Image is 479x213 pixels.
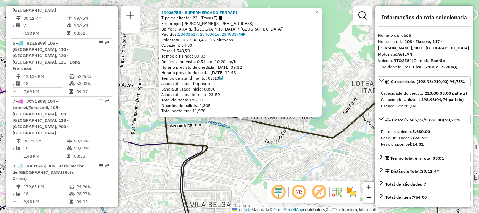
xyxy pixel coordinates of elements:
[161,86,319,92] div: Janela utilizada início: 00:00
[385,194,427,200] div: Total de itens:
[313,8,322,16] a: Close popup
[27,40,45,46] span: RDZ6B99
[161,10,237,15] a: 19006755 - SUPERMERCADO FERRARI
[161,21,319,26] div: Endereço: [PERSON_NAME][STREET_ADDRESS]
[421,97,435,102] strong: 198,98
[76,80,109,87] td: 53,03%
[378,126,471,150] div: Peso: (5.665,99/5.680,00) 99,75%
[16,192,21,196] i: Total de Atividades
[13,40,80,71] span: | 105 - [GEOGRAPHIC_DATA], 110 - [GEOGRAPHIC_DATA], 120 - [GEOGRAPHIC_DATA], 121 - Dona Francisca
[378,58,471,64] div: Veículo:
[69,89,73,94] i: Tempo total em rota
[378,64,471,70] div: Tipo do veículo:
[13,80,16,87] td: /
[385,168,440,174] div: Distância Total:
[16,139,21,143] i: Distância Total
[23,15,67,22] td: 30,12 KM
[105,41,109,45] em: Rota exportada
[69,192,75,196] i: % de utilização da cubagem
[366,193,371,202] span: −
[99,164,103,168] em: Opções
[381,103,468,109] div: Espaço livre:
[13,190,16,197] td: /
[161,92,319,98] div: Janela utilizada término: 23:59
[250,207,251,212] span: |
[161,97,319,103] div: Total de itens: 176,00
[438,91,467,96] strong: (05,00 pallets)
[76,190,109,197] td: 28,27%
[123,8,137,24] a: Nova sessão e pesquisa
[105,99,109,103] em: Rota exportada
[331,186,342,198] img: Fluxo de ruas
[381,129,430,134] span: Peso do veículo:
[67,31,70,35] i: Tempo total em rota
[74,145,109,152] td: 99,69%
[161,53,319,59] div: Tempo dirigindo: 00:03
[232,207,249,212] a: Leaflet
[16,185,21,189] i: Distância Total
[76,88,109,95] td: 09:17
[16,74,21,79] i: Distância Total
[13,88,16,95] td: =
[378,39,469,51] strong: 108 - Itarare, 117 - [PERSON_NAME], 900 - [GEOGRAPHIC_DATA]
[161,108,319,114] div: Total hectolitro: 11,978
[435,97,464,102] strong: (04,74 pallets)
[161,70,319,75] div: Horário previsto de saída: [DATE] 12:43
[13,153,16,160] td: =
[378,153,471,162] a: Tempo total em rota: 08:01
[366,182,371,191] span: +
[393,58,412,63] strong: RTO2E64
[161,65,319,70] div: Horário previsto de chegada: [DATE] 09:32
[16,81,21,86] i: Total de Atividades
[378,32,471,39] div: Número da rota:
[270,184,287,200] span: Ocultar deslocamento
[27,99,45,104] span: JCY1B03
[23,145,67,152] td: 18
[193,15,222,21] span: 23 - Trava (T)
[23,22,67,29] td: 7
[23,153,67,160] td: 1,48 KM
[16,146,21,150] i: Total de Atividades
[161,103,319,108] div: Quantidade pallets: 1,305
[161,48,190,53] span: Peso: 1.543,70
[274,207,303,212] a: OpenStreetMap
[378,192,471,201] a: Total de itens:754,00
[76,73,109,80] td: 52,46%
[74,15,109,22] td: 99,75%
[74,30,109,37] td: 08:01
[13,163,84,181] span: 8 -
[99,41,103,45] em: Opções
[390,155,444,161] span: Tempo total em rota: 08:01
[23,198,69,205] td: 9,98 KM
[69,81,75,86] i: % de utilização da cubagem
[67,154,70,158] i: Tempo total em rota
[397,52,412,57] strong: AVILAN
[378,39,471,51] div: Nome da rota:
[363,192,374,203] a: Zoom out
[378,166,471,175] a: Distância Total:30,12 KM
[346,186,357,198] img: Exibir/Ocultar setores
[431,58,445,63] strong: Padrão
[13,163,84,181] span: | 306 - Jari/ interior de [GEOGRAPHIC_DATA] (Rota Crítica)
[381,96,468,103] div: Capacidade Utilizada:
[178,32,245,37] a: 23403617, 23403616, 23403379
[161,32,319,37] div: Pedidos:
[23,183,69,190] td: 179,65 KM
[161,42,192,48] span: Cubagem: 54,80
[412,58,445,63] span: | Jornada:
[412,129,430,134] strong: 5.680,00
[67,16,72,20] i: % de utilização do peso
[69,200,73,204] i: Tempo total em rota
[23,30,67,37] td: 4,30 KM
[161,75,319,81] div: Tempo de atendimento: 03:10
[425,91,438,96] strong: 210,00
[381,90,468,96] div: Capacidade do veículo:
[76,183,109,190] td: 24,26%
[412,141,424,147] strong: 14,01
[392,117,460,122] span: Peso: (5.665,99/5.680,00) 99,75%
[231,207,378,213] div: Map data © contributors,© 2025 TomTom, Microsoft
[13,198,16,205] td: =
[161,26,319,32] div: Bairro: ITARARE ([GEOGRAPHIC_DATA] / [GEOGRAPHIC_DATA])
[13,99,69,135] span: 7 -
[76,198,109,205] td: 09:19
